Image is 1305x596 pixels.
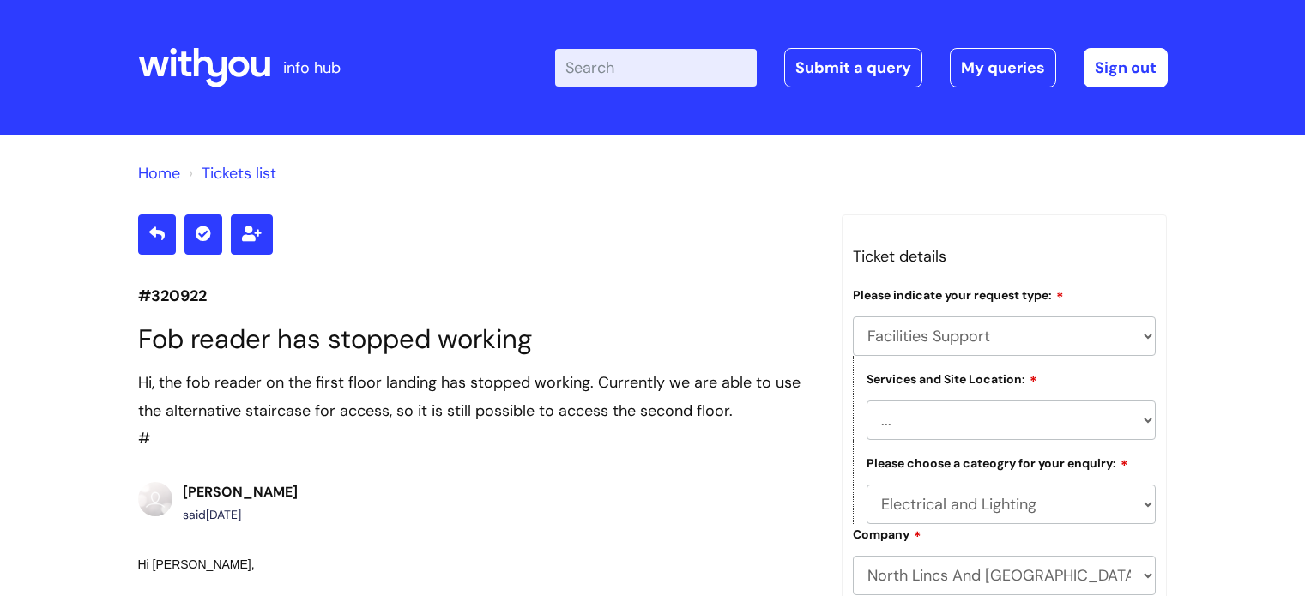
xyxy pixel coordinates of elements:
[202,163,276,184] a: Tickets list
[784,48,922,87] a: Submit a query
[183,483,298,501] b: [PERSON_NAME]
[555,48,1168,87] div: | -
[853,243,1157,270] h3: Ticket details
[853,525,921,542] label: Company
[206,507,241,522] span: Tue, 13 May, 2025 at 1:38 PM
[138,282,816,310] p: #320922
[138,482,172,516] img: profile_blank_thumb.jpg
[184,160,276,187] li: Tickets list
[138,163,180,184] a: Home
[867,454,1128,471] label: Please choose a cateogry for your enquiry:
[183,504,298,526] div: said
[138,369,816,424] div: Hi, the fob reader on the first floor landing has stopped working. Currently we are able to use t...
[867,370,1037,387] label: Services and Site Location:
[138,369,816,452] div: #
[853,286,1064,303] label: Please indicate your request type:
[555,49,757,87] input: Search
[283,54,341,81] p: info hub
[138,160,180,187] li: Solution home
[1084,48,1168,87] a: Sign out
[950,48,1056,87] a: My queries
[138,323,816,355] h1: Fob reader has stopped working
